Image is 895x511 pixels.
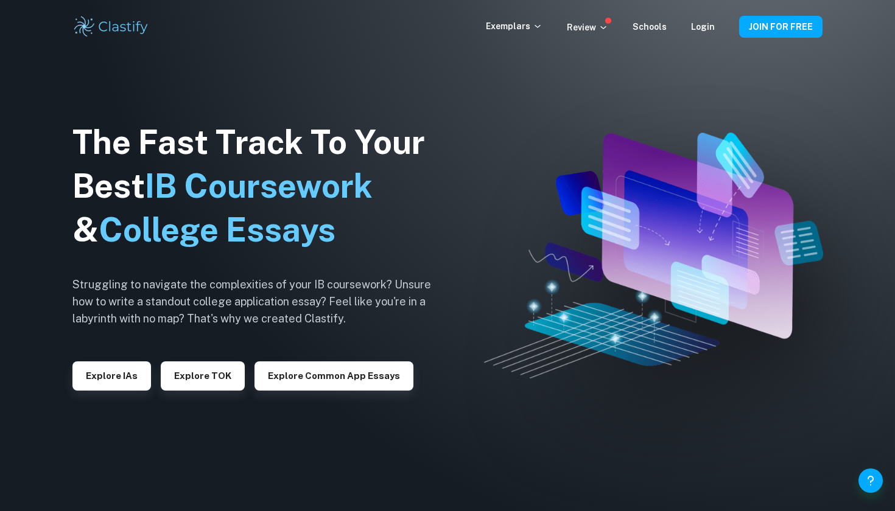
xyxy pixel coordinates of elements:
button: Help and Feedback [858,468,883,493]
button: Explore TOK [161,361,245,391]
a: Schools [633,22,667,32]
button: JOIN FOR FREE [739,16,823,38]
span: College Essays [99,210,335,249]
h1: The Fast Track To Your Best & [72,120,450,252]
p: Review [567,21,608,34]
a: Login [691,22,715,32]
button: Explore Common App essays [254,361,413,391]
h6: Struggling to navigate the complexities of your IB coursework? Unsure how to write a standout col... [72,276,450,327]
img: Clastify logo [72,15,150,39]
p: Exemplars [486,19,542,33]
span: IB Coursework [145,167,373,205]
button: Explore IAs [72,361,151,391]
a: Explore Common App essays [254,369,413,381]
img: Clastify hero [484,133,824,378]
a: Explore TOK [161,369,245,381]
a: Explore IAs [72,369,151,381]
